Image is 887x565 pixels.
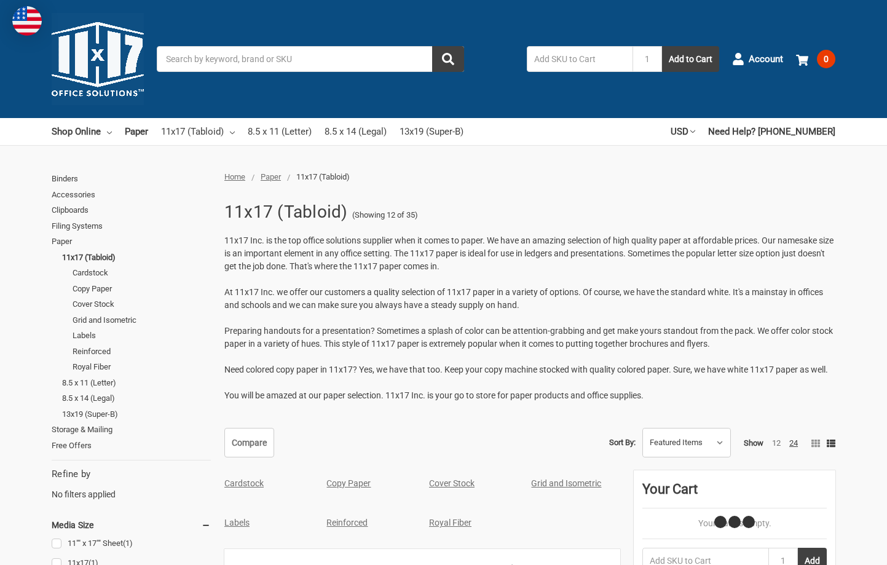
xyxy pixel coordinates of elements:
[52,118,112,145] a: Shop Online
[123,539,133,548] span: (1)
[789,438,798,448] a: 24
[224,518,250,527] a: Labels
[642,479,827,508] div: Your Cart
[429,518,471,527] a: Royal Fiber
[52,467,211,500] div: No filters applied
[224,326,833,349] span: Preparing handouts for a presentation? Sometimes a splash of color can be attention-grabbing and ...
[261,172,281,181] a: Paper
[62,390,211,406] a: 8.5 x 14 (Legal)
[326,518,368,527] a: Reinforced
[73,265,211,281] a: Cardstock
[52,13,144,105] img: 11x17.com
[352,209,418,221] span: (Showing 12 of 35)
[796,43,835,75] a: 0
[749,52,783,66] span: Account
[772,438,781,448] a: 12
[224,287,823,310] span: At 11x17 Inc. we offer our customers a quality selection of 11x17 paper in a variety of options. ...
[52,187,211,203] a: Accessories
[73,281,211,297] a: Copy Paper
[52,518,211,532] h5: Media Size
[248,118,312,145] a: 8.5 x 11 (Letter)
[73,359,211,375] a: Royal Fiber
[224,428,274,457] a: Compare
[326,478,371,488] a: Copy Paper
[52,535,211,552] a: 11"" x 17"" Sheet
[531,478,601,488] a: Grid and Isometric
[125,118,148,145] a: Paper
[161,118,235,145] a: 11x17 (Tabloid)
[662,46,719,72] button: Add to Cart
[62,406,211,422] a: 13x19 (Super-B)
[52,218,211,234] a: Filing Systems
[52,202,211,218] a: Clipboards
[732,43,783,75] a: Account
[224,196,348,228] h1: 11x17 (Tabloid)
[708,118,835,145] a: Need Help? [PHONE_NUMBER]
[429,478,475,488] a: Cover Stock
[224,390,644,400] span: You will be amazed at our paper selection. 11x17 Inc. is your go to store for paper products and ...
[52,467,211,481] h5: Refine by
[400,118,463,145] a: 13x19 (Super-B)
[224,235,834,271] span: 11x17 Inc. is the top office solutions supplier when it comes to paper. We have an amazing select...
[12,6,42,36] img: duty and tax information for United States
[52,171,211,187] a: Binders
[224,172,245,181] a: Home
[296,172,350,181] span: 11x17 (Tabloid)
[642,517,827,530] p: Your Cart Is Empty.
[52,438,211,454] a: Free Offers
[817,50,835,68] span: 0
[73,328,211,344] a: Labels
[73,344,211,360] a: Reinforced
[52,234,211,250] a: Paper
[62,250,211,266] a: 11x17 (Tabloid)
[224,365,828,374] span: Need colored copy paper in 11x17? Yes, we have that too. Keep your copy machine stocked with qual...
[73,312,211,328] a: Grid and Isometric
[52,422,211,438] a: Storage & Mailing
[62,375,211,391] a: 8.5 x 11 (Letter)
[609,433,636,452] label: Sort By:
[157,46,464,72] input: Search by keyword, brand or SKU
[325,118,387,145] a: 8.5 x 14 (Legal)
[527,46,633,72] input: Add SKU to Cart
[224,478,264,488] a: Cardstock
[73,296,211,312] a: Cover Stock
[671,118,695,145] a: USD
[744,438,763,448] span: Show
